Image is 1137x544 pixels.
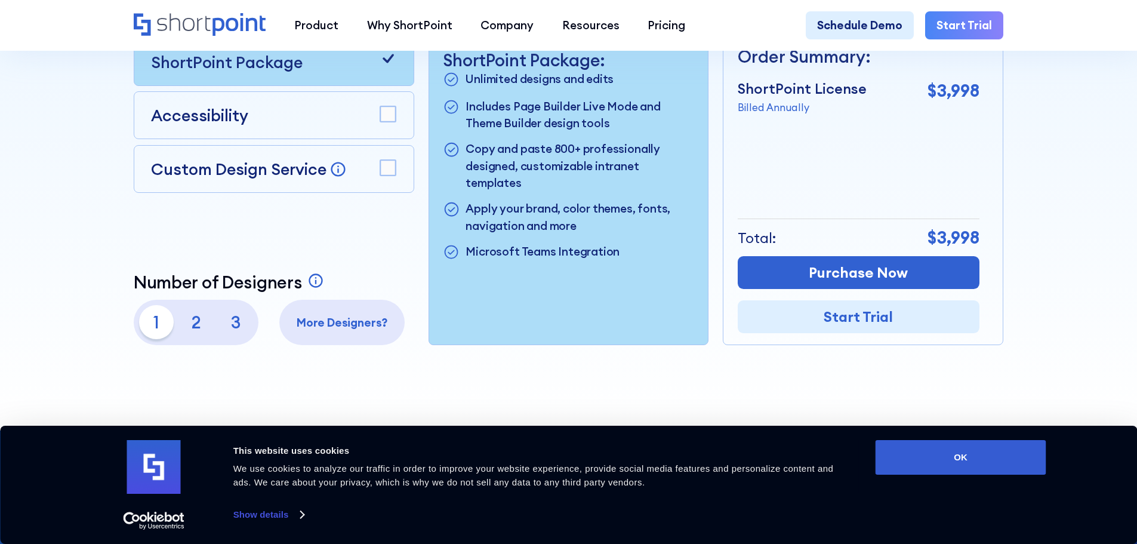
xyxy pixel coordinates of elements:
[738,100,867,115] p: Billed Annually
[466,11,548,40] a: Company
[233,463,834,487] span: We use cookies to analyze our traffic in order to improve your website experience, provide social...
[466,140,694,192] p: Copy and paste 800+ professionally designed, customizable intranet templates
[139,305,173,339] p: 1
[925,11,1003,40] a: Start Trial
[922,405,1137,544] iframe: Chat Widget
[151,159,326,179] p: Custom Design Service
[134,272,328,293] a: Number of Designers
[219,305,253,339] p: 3
[134,13,266,38] a: Home
[738,78,867,100] p: ShortPoint License
[648,17,685,34] div: Pricing
[233,506,304,524] a: Show details
[876,440,1046,475] button: OK
[738,300,979,333] a: Start Trial
[466,70,614,90] p: Unlimited designs and edits
[134,272,302,293] p: Number of Designers
[367,17,452,34] div: Why ShortPoint
[928,78,979,104] p: $3,998
[480,17,534,34] div: Company
[294,17,338,34] div: Product
[151,50,303,74] p: ShortPoint Package
[466,98,694,132] p: Includes Page Builder Live Mode and Theme Builder design tools
[466,243,620,262] p: Microsoft Teams Integration
[928,225,979,251] p: $3,998
[280,11,353,40] a: Product
[101,512,206,530] a: Usercentrics Cookiebot - opens in a new window
[443,50,694,70] p: ShortPoint Package:
[562,17,620,34] div: Resources
[233,444,849,458] div: This website uses cookies
[738,256,979,289] a: Purchase Now
[466,200,694,234] p: Apply your brand, color themes, fonts, navigation and more
[634,11,700,40] a: Pricing
[353,11,467,40] a: Why ShortPoint
[127,440,181,494] img: logo
[285,314,399,331] p: More Designers?
[548,11,634,40] a: Resources
[806,11,914,40] a: Schedule Demo
[151,103,248,127] p: Accessibility
[738,228,777,249] p: Total:
[179,305,213,339] p: 2
[738,44,979,70] p: Order Summary:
